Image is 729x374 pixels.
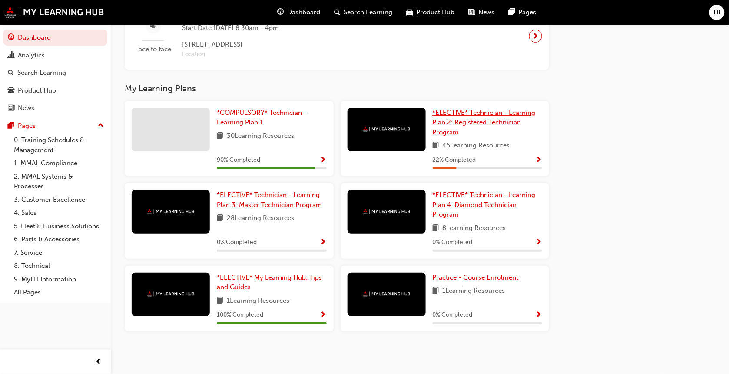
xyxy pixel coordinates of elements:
span: News [478,7,495,17]
button: DashboardAnalyticsSearch LearningProduct HubNews [3,28,107,118]
span: next-icon [533,30,539,42]
a: *ELECTIVE* Technician - Learning Plan 4: Diamond Technician Program [433,190,543,220]
span: chart-icon [8,52,14,60]
a: All Pages [10,286,107,299]
button: TB [709,5,725,20]
button: Pages [3,118,107,134]
a: news-iconNews [461,3,502,21]
a: Face to faceRegistered Technician - Final AssessmentStart Date:[DATE] 8:30am - 4pm[STREET_ADDRESS... [132,10,542,63]
a: Search Learning [3,65,107,81]
span: Product Hub [416,7,454,17]
span: search-icon [334,7,340,18]
span: search-icon [8,69,14,77]
div: Pages [18,121,36,131]
a: 5. Fleet & Business Solutions [10,220,107,233]
a: *COMPULSORY* Technician - Learning Plan 1 [217,108,327,127]
a: pages-iconPages [502,3,543,21]
button: Show Progress [320,310,327,321]
span: Pages [519,7,537,17]
span: book-icon [217,213,223,224]
span: pages-icon [8,122,14,130]
span: Show Progress [320,311,327,319]
span: 30 Learning Resources [227,131,294,142]
span: guage-icon [277,7,284,18]
span: sessionType_FACE_TO_FACE-icon [150,20,157,31]
span: 1 Learning Resources [443,286,505,297]
img: mmal [4,7,104,18]
span: prev-icon [96,357,102,367]
span: 0 % Completed [217,237,257,247]
img: mmal [363,291,411,297]
a: 3. Customer Excellence [10,193,107,207]
span: 90 % Completed [217,155,260,165]
span: book-icon [433,223,439,234]
a: search-iconSearch Learning [327,3,399,21]
span: Show Progress [320,157,327,164]
span: Face to face [132,44,175,54]
a: 2. MMAL Systems & Processes [10,170,107,193]
span: TB [713,7,721,17]
span: *ELECTIVE* My Learning Hub: Tips and Guides [217,274,322,291]
span: Practice - Course Enrolment [433,274,519,281]
img: mmal [363,209,411,214]
button: Show Progress [536,237,542,248]
span: *ELECTIVE* Technician - Learning Plan 3: Master Technician Program [217,191,322,209]
span: 0 % Completed [433,237,473,247]
span: *COMPULSORY* Technician - Learning Plan 1 [217,109,307,127]
div: News [18,103,34,113]
button: Show Progress [320,237,327,248]
span: 28 Learning Resources [227,213,294,224]
span: *ELECTIVE* Technician - Learning Plan 2: Registered Technician Program [433,109,536,136]
span: [STREET_ADDRESS] [182,40,306,50]
span: Search Learning [344,7,392,17]
a: Analytics [3,47,107,63]
span: Show Progress [536,157,542,164]
span: 46 Learning Resources [443,140,510,151]
span: book-icon [433,286,439,297]
a: 6. Parts & Accessories [10,233,107,246]
span: news-icon [468,7,475,18]
div: Analytics [18,50,45,60]
span: Location [182,50,306,60]
span: book-icon [433,140,439,151]
span: Show Progress [536,311,542,319]
span: news-icon [8,104,14,112]
span: book-icon [217,131,223,142]
span: Show Progress [536,239,542,247]
a: 7. Service [10,246,107,260]
span: 100 % Completed [217,310,263,320]
button: Show Progress [536,310,542,321]
div: Product Hub [18,86,56,96]
a: 1. MMAL Compliance [10,157,107,170]
a: 0. Training Schedules & Management [10,134,107,157]
span: 8 Learning Resources [443,223,506,234]
a: *ELECTIVE* Technician - Learning Plan 2: Registered Technician Program [433,108,543,137]
a: 4. Sales [10,206,107,220]
a: *ELECTIVE* My Learning Hub: Tips and Guides [217,273,327,292]
span: guage-icon [8,34,14,42]
span: book-icon [217,296,223,307]
a: Product Hub [3,83,107,99]
span: car-icon [406,7,413,18]
a: car-iconProduct Hub [399,3,461,21]
img: mmal [363,127,411,132]
span: 1 Learning Resources [227,296,289,307]
span: car-icon [8,87,14,95]
button: Show Progress [536,155,542,166]
a: News [3,100,107,116]
span: *ELECTIVE* Technician - Learning Plan 4: Diamond Technician Program [433,191,536,218]
a: Dashboard [3,30,107,46]
span: up-icon [98,120,104,131]
a: 9. MyLH Information [10,273,107,286]
span: 22 % Completed [433,155,476,165]
a: guage-iconDashboard [270,3,327,21]
span: pages-icon [509,7,515,18]
span: Show Progress [320,239,327,247]
h3: My Learning Plans [125,83,549,93]
div: Search Learning [17,68,66,78]
a: 8. Technical [10,259,107,273]
a: Practice - Course Enrolment [433,273,522,283]
span: Dashboard [287,7,320,17]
